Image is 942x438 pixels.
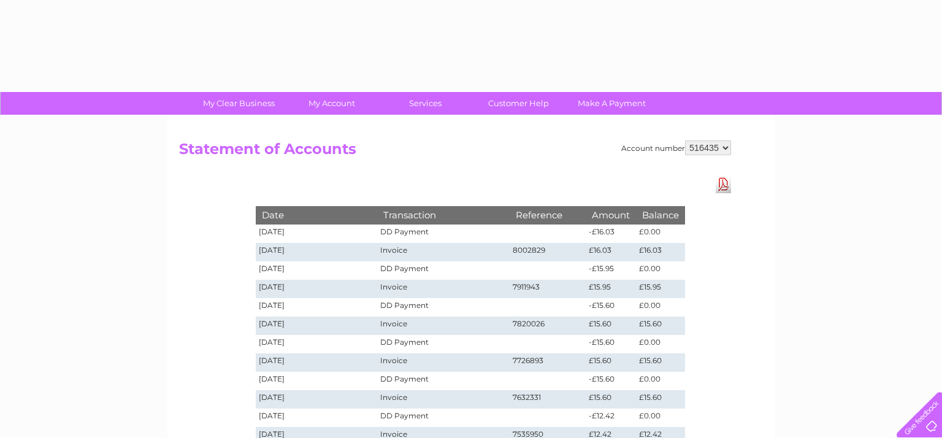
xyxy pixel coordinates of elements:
[586,298,636,317] td: -£15.60
[621,140,731,155] div: Account number
[586,390,636,409] td: £15.60
[256,280,377,298] td: [DATE]
[510,390,586,409] td: 7632331
[586,335,636,353] td: -£15.60
[256,261,377,280] td: [DATE]
[256,353,377,372] td: [DATE]
[377,225,510,243] td: DD Payment
[636,206,685,224] th: Balance
[586,206,636,224] th: Amount
[510,353,586,372] td: 7726893
[377,298,510,317] td: DD Payment
[256,317,377,335] td: [DATE]
[377,372,510,390] td: DD Payment
[636,372,685,390] td: £0.00
[586,225,636,243] td: -£16.03
[377,335,510,353] td: DD Payment
[377,317,510,335] td: Invoice
[256,372,377,390] td: [DATE]
[377,206,510,224] th: Transaction
[377,353,510,372] td: Invoice
[636,390,685,409] td: £15.60
[636,225,685,243] td: £0.00
[377,280,510,298] td: Invoice
[377,390,510,409] td: Invoice
[636,317,685,335] td: £15.60
[586,372,636,390] td: -£15.60
[636,335,685,353] td: £0.00
[377,261,510,280] td: DD Payment
[188,92,289,115] a: My Clear Business
[510,280,586,298] td: 7911943
[256,298,377,317] td: [DATE]
[256,390,377,409] td: [DATE]
[179,140,731,164] h2: Statement of Accounts
[377,243,510,261] td: Invoice
[510,243,586,261] td: 8002829
[586,409,636,427] td: -£12.42
[256,206,377,224] th: Date
[636,409,685,427] td: £0.00
[375,92,476,115] a: Services
[561,92,662,115] a: Make A Payment
[256,243,377,261] td: [DATE]
[468,92,569,115] a: Customer Help
[256,409,377,427] td: [DATE]
[510,317,586,335] td: 7820026
[256,225,377,243] td: [DATE]
[586,261,636,280] td: -£15.95
[716,175,731,193] a: Download Pdf
[510,206,586,224] th: Reference
[586,317,636,335] td: £15.60
[256,335,377,353] td: [DATE]
[636,353,685,372] td: £15.60
[636,280,685,298] td: £15.95
[636,261,685,280] td: £0.00
[586,353,636,372] td: £15.60
[636,243,685,261] td: £16.03
[636,298,685,317] td: £0.00
[281,92,383,115] a: My Account
[377,409,510,427] td: DD Payment
[586,280,636,298] td: £15.95
[586,243,636,261] td: £16.03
